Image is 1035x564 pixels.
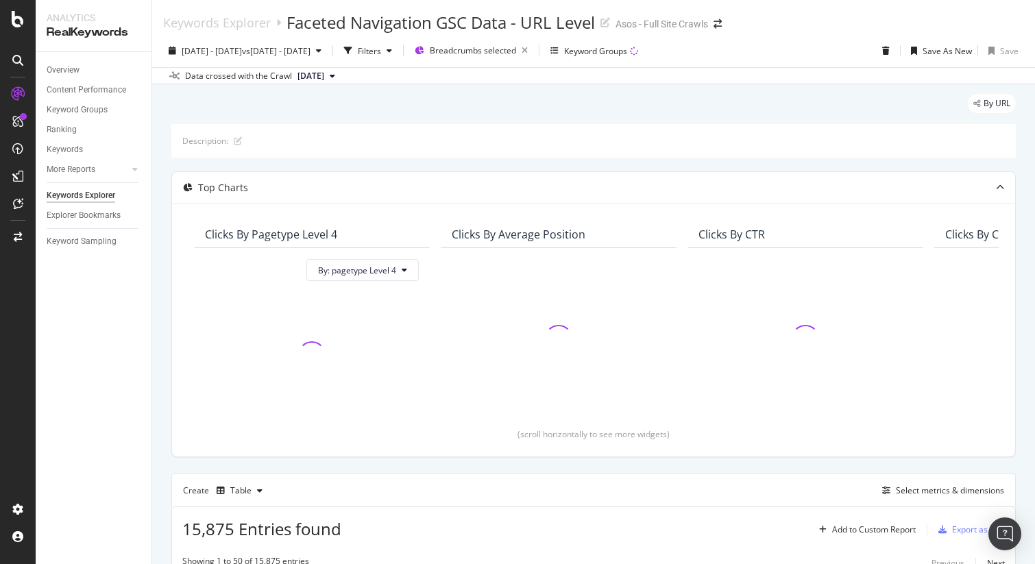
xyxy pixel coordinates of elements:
[47,83,126,97] div: Content Performance
[896,485,1004,496] div: Select metrics & dimensions
[47,188,115,203] div: Keywords Explorer
[47,63,80,77] div: Overview
[545,40,644,62] button: Keyword Groups
[183,480,268,502] div: Create
[47,234,142,249] a: Keyword Sampling
[905,40,972,62] button: Save As New
[714,19,722,29] div: arrow-right-arrow-left
[287,11,595,34] div: Faceted Navigation GSC Data - URL Level
[47,162,128,177] a: More Reports
[988,517,1021,550] div: Open Intercom Messenger
[698,228,765,241] div: Clicks By CTR
[933,519,1005,541] button: Export as CSV
[984,99,1010,108] span: By URL
[452,228,585,241] div: Clicks By Average Position
[47,208,121,223] div: Explorer Bookmarks
[47,162,95,177] div: More Reports
[952,524,1005,535] div: Export as CSV
[814,519,916,541] button: Add to Custom Report
[358,45,381,57] div: Filters
[297,70,324,82] span: 2025 Aug. 19th
[198,181,248,195] div: Top Charts
[877,482,1004,499] button: Select metrics & dimensions
[983,40,1019,62] button: Save
[47,103,142,117] a: Keyword Groups
[163,40,327,62] button: [DATE] - [DATE]vs[DATE] - [DATE]
[47,123,142,137] a: Ranking
[832,526,916,534] div: Add to Custom Report
[242,45,310,57] span: vs [DATE] - [DATE]
[211,480,268,502] button: Table
[47,123,77,137] div: Ranking
[47,83,142,97] a: Content Performance
[318,265,396,276] span: By: pagetype Level 4
[182,45,242,57] span: [DATE] - [DATE]
[182,135,228,147] div: Description:
[230,487,252,495] div: Table
[47,11,141,25] div: Analytics
[409,40,533,62] button: Breadcrumbs selected
[47,234,117,249] div: Keyword Sampling
[339,40,398,62] button: Filters
[968,94,1016,113] div: legacy label
[306,259,419,281] button: By: pagetype Level 4
[163,15,271,30] a: Keywords Explorer
[564,45,627,57] div: Keyword Groups
[47,188,142,203] a: Keywords Explorer
[182,517,341,540] span: 15,875 Entries found
[430,45,516,56] span: Breadcrumbs selected
[923,45,972,57] div: Save As New
[292,68,341,84] button: [DATE]
[47,143,83,157] div: Keywords
[185,70,292,82] div: Data crossed with the Crawl
[47,63,142,77] a: Overview
[47,25,141,40] div: RealKeywords
[616,17,708,31] div: Asos - Full Site Crawls
[188,428,999,440] div: (scroll horizontally to see more widgets)
[47,143,142,157] a: Keywords
[47,103,108,117] div: Keyword Groups
[47,208,142,223] a: Explorer Bookmarks
[205,228,337,241] div: Clicks By pagetype Level 4
[1000,45,1019,57] div: Save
